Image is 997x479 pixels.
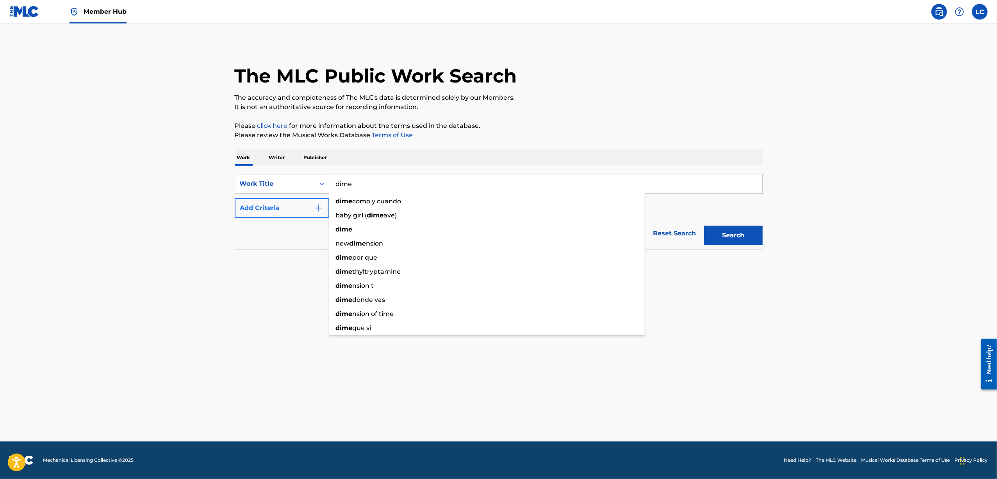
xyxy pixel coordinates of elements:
[861,457,950,464] a: Musical Works Database Terms of Use
[353,268,401,275] span: thyltryptamine
[235,102,763,112] p: It is not an authoritative source for recording information.
[353,324,371,332] span: que si
[235,131,763,140] p: Please review the Musical Works Database
[384,212,397,219] span: ave)
[336,282,353,289] strong: dime
[235,149,253,166] p: Work
[336,324,353,332] strong: dime
[975,333,997,396] iframe: Resource Center
[9,456,34,465] img: logo
[935,7,944,16] img: search
[649,225,700,242] a: Reset Search
[301,149,330,166] p: Publisher
[235,174,763,249] form: Search Form
[43,457,134,464] span: Mechanical Licensing Collective © 2025
[353,197,401,205] span: como y cuando
[336,268,353,275] strong: dime
[240,179,310,188] div: Work Title
[952,4,967,20] div: Help
[366,240,383,247] span: nsion
[336,226,353,233] strong: dime
[353,296,385,303] span: donde vas
[972,4,988,20] div: User Menu
[336,212,367,219] span: baby girl (
[367,212,384,219] strong: dime
[314,203,323,213] img: 9d2ae6d4665cec9f34b9.svg
[958,441,997,479] iframe: Chat Widget
[353,254,378,261] span: por que
[336,197,353,205] strong: dime
[9,6,39,17] img: MLC Logo
[353,310,394,318] span: nsion of time
[267,149,287,166] p: Writer
[931,4,947,20] a: Public Search
[235,64,517,88] h1: The MLC Public Work Search
[336,296,353,303] strong: dime
[353,282,374,289] span: nsion t
[816,457,856,464] a: The MLC Website
[336,254,353,261] strong: dime
[954,457,988,464] a: Privacy Policy
[235,93,763,102] p: The accuracy and completeness of The MLC's data is determined solely by our Members.
[704,226,763,245] button: Search
[257,122,288,129] a: click here
[350,240,366,247] strong: dime
[235,198,329,218] button: Add Criteria
[371,131,413,139] a: Terms of Use
[784,457,811,464] a: Need Help?
[235,121,763,131] p: Please for more information about the terms used in the database.
[960,449,965,473] div: Drag
[84,7,127,16] span: Member Hub
[955,7,964,16] img: help
[336,240,350,247] span: new
[336,310,353,318] strong: dime
[70,7,79,16] img: Top Rightsholder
